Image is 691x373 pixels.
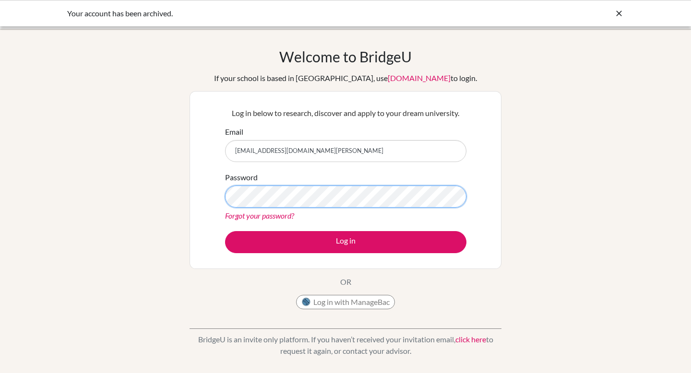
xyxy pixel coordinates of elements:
label: Password [225,172,258,183]
h1: Welcome to BridgeU [279,48,412,65]
div: Your account has been archived. [67,8,480,19]
a: click here [455,335,486,344]
button: Log in [225,231,466,253]
a: Forgot your password? [225,211,294,220]
p: BridgeU is an invite only platform. If you haven’t received your invitation email, to request it ... [190,334,501,357]
div: If your school is based in [GEOGRAPHIC_DATA], use to login. [214,72,477,84]
label: Email [225,126,243,138]
p: OR [340,276,351,288]
button: Log in with ManageBac [296,295,395,309]
a: [DOMAIN_NAME] [388,73,451,82]
p: Log in below to research, discover and apply to your dream university. [225,107,466,119]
